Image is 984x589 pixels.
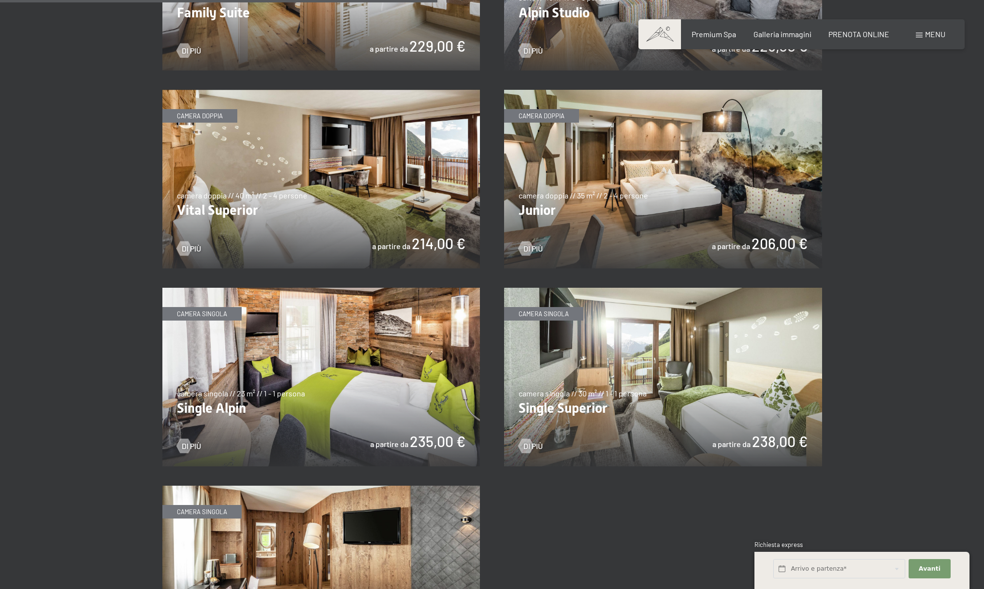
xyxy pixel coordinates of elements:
span: Richiesta express [754,541,803,548]
a: Di più [177,45,201,56]
span: Di più [523,441,543,451]
span: Di più [182,441,201,451]
a: Single Alpin [162,288,480,294]
a: Di più [519,45,543,56]
a: Di più [519,243,543,254]
span: Di più [523,243,543,254]
a: Vital Superior [162,90,480,96]
button: Avanti [909,559,950,579]
span: Avanti [919,564,941,573]
span: Menu [925,29,945,39]
a: Premium Spa [692,29,736,39]
a: Single Superior [504,288,822,294]
img: Single Alpin [162,288,480,466]
a: Di più [177,243,201,254]
span: Di più [182,243,201,254]
img: Junior [504,90,822,268]
a: Single Relax [162,486,480,492]
a: PRENOTA ONLINE [828,29,889,39]
span: Di più [523,45,543,56]
a: Di più [177,441,201,451]
img: Single Superior [504,288,822,466]
img: Vital Superior [162,90,480,268]
a: Di più [519,441,543,451]
a: Galleria immagini [753,29,811,39]
span: Di più [182,45,201,56]
a: Junior [504,90,822,96]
